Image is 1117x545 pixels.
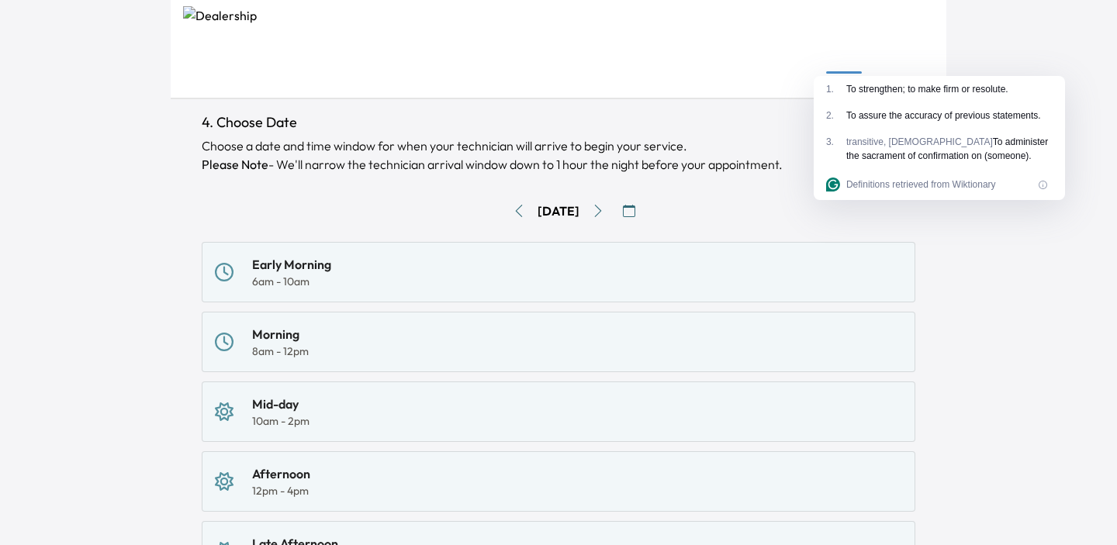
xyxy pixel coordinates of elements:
img: Dealership [183,6,934,73]
button: Go to previous day [507,198,531,223]
div: 6am - 10am [252,274,331,289]
button: Go to next day [586,198,610,223]
b: Please Note [202,157,268,172]
div: Morning [252,325,309,343]
div: [DATE] [538,202,579,220]
div: Early Morning [252,255,331,274]
div: 10am - 2pm [252,413,310,429]
div: 8am - 12pm [252,343,309,359]
p: - We'll narrow the technician arrival window down to 1 hour the night before your appointment. [202,155,915,174]
div: Afternoon [252,464,310,483]
div: [PHONE_NUMBER] [183,73,934,91]
h1: 4. Choose Date [202,112,915,133]
div: Choose a date and time window for when your technician will arrive to begin your service. [202,136,915,174]
div: Mid-day [252,395,310,413]
div: 12pm - 4pm [252,483,310,498]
